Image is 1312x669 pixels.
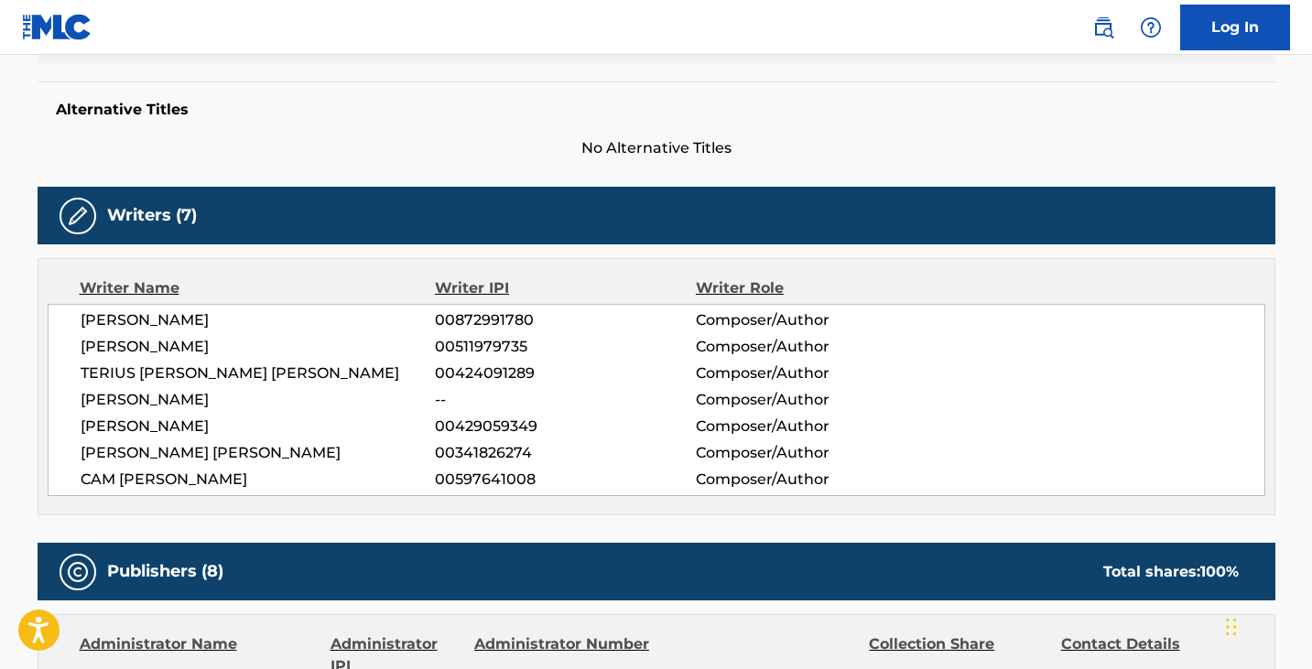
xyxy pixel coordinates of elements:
[696,469,933,491] span: Composer/Author
[67,561,89,583] img: Publishers
[696,277,933,299] div: Writer Role
[1220,581,1312,669] iframe: Chat Widget
[696,389,933,411] span: Composer/Author
[1140,16,1162,38] img: help
[81,389,436,411] span: [PERSON_NAME]
[81,469,436,491] span: CAM [PERSON_NAME]
[81,442,436,464] span: [PERSON_NAME] [PERSON_NAME]
[435,389,695,411] span: --
[80,277,436,299] div: Writer Name
[435,442,695,464] span: 00341826274
[435,469,695,491] span: 00597641008
[1103,561,1239,583] div: Total shares:
[81,309,436,331] span: [PERSON_NAME]
[1092,16,1114,38] img: search
[435,336,695,358] span: 00511979735
[22,14,92,40] img: MLC Logo
[696,309,933,331] span: Composer/Author
[81,336,436,358] span: [PERSON_NAME]
[1085,9,1122,46] a: Public Search
[696,336,933,358] span: Composer/Author
[696,442,933,464] span: Composer/Author
[107,205,197,226] h5: Writers (7)
[56,101,1257,119] h5: Alternative Titles
[435,277,696,299] div: Writer IPI
[1200,563,1239,580] span: 100 %
[107,561,223,582] h5: Publishers (8)
[1226,599,1237,654] div: Drag
[67,205,89,227] img: Writers
[81,415,436,437] span: [PERSON_NAME]
[1133,9,1169,46] div: Help
[81,362,436,384] span: TERIUS [PERSON_NAME] [PERSON_NAME]
[435,415,695,437] span: 00429059349
[696,415,933,437] span: Composer/Author
[435,309,695,331] span: 00872991780
[38,137,1275,159] span: No Alternative Titles
[1180,5,1290,50] a: Log In
[696,362,933,384] span: Composer/Author
[435,362,695,384] span: 00424091289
